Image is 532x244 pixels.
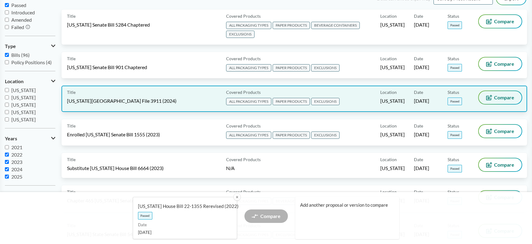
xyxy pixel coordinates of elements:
[380,131,405,138] span: [US_STATE]
[448,165,462,172] span: Passed
[448,131,462,139] span: Passed
[479,91,522,104] button: Compare
[380,13,397,19] span: Location
[11,52,30,58] span: Bills (96)
[448,21,462,29] span: Passed
[311,22,360,29] span: BEVERAGE CONTAINERS
[414,55,423,62] span: Date
[273,64,310,72] span: PAPER PRODUCTS
[67,156,76,163] span: Title
[138,229,227,235] span: [DATE]
[226,13,261,19] span: Covered Products
[11,59,52,65] span: Policy Positions (4)
[67,13,76,19] span: Title
[273,98,310,105] span: PAPER PRODUCTS
[5,167,9,171] input: 2024
[226,31,255,38] span: EXCLUSIONS
[494,19,514,24] span: Compare
[226,189,261,195] span: Covered Products
[67,21,150,28] span: [US_STATE] Senate Bill 5284 Chaptered
[479,57,522,70] button: Compare
[479,125,522,138] button: Compare
[311,64,340,72] span: EXCLUSIONS
[380,98,405,104] span: [US_STATE]
[5,88,9,92] input: [US_STATE]
[414,98,429,104] span: [DATE]
[380,156,397,163] span: Location
[138,203,227,209] span: [US_STATE] House Bill 22-1355 Rerevised (2022)
[138,222,227,228] span: Date
[414,189,423,195] span: Date
[380,165,405,172] span: [US_STATE]
[380,64,405,71] span: [US_STATE]
[11,17,32,23] span: Amended
[448,156,459,163] span: Status
[67,189,76,195] span: Title
[5,103,9,107] input: [US_STATE]
[5,153,9,157] input: 2022
[311,98,340,105] span: EXCLUSIONS
[5,43,16,49] span: Type
[11,166,22,172] span: 2024
[226,98,271,105] span: ALL PACKAGING TYPES
[5,18,9,22] input: Amended
[5,145,9,149] input: 2021
[479,15,522,28] button: Compare
[67,131,160,138] span: Enrolled [US_STATE] Senate Bill 1555 (2023)
[380,89,397,95] span: Location
[5,110,9,114] input: [US_STATE]
[5,10,9,14] input: Introduced
[448,13,459,19] span: Status
[67,123,76,129] span: Title
[448,123,459,129] span: Status
[11,116,36,122] span: [US_STATE]
[11,174,22,179] span: 2025
[226,89,261,95] span: Covered Products
[11,9,35,15] span: Introduced
[5,25,9,29] input: Failed
[226,123,261,129] span: Covered Products
[414,165,429,172] span: [DATE]
[273,131,310,139] span: PAPER PRODUCTS
[226,156,261,163] span: Covered Products
[11,109,36,115] span: [US_STATE]
[11,87,36,93] span: [US_STATE]
[273,22,310,29] span: PAPER PRODUCTS
[67,98,177,104] span: [US_STATE][GEOGRAPHIC_DATA] File 3911 (2024)
[5,60,9,64] input: Policy Positions (4)
[380,21,405,28] span: [US_STATE]
[380,123,397,129] span: Location
[11,24,24,30] span: Failed
[414,89,423,95] span: Date
[300,202,390,208] span: Add another proposal or version to compare
[311,131,340,139] span: EXCLUSIONS
[479,158,522,171] button: Compare
[494,95,514,100] span: Compare
[233,193,241,201] button: ✕
[11,152,22,157] span: 2022
[414,64,429,71] span: [DATE]
[138,212,152,220] span: Passed
[5,160,9,164] input: 2023
[5,133,55,144] button: Years
[226,165,235,171] span: N/A
[414,156,423,163] span: Date
[5,41,55,51] button: Type
[494,129,514,134] span: Compare
[479,191,522,204] button: Compare
[448,98,462,105] span: Passed
[5,53,9,57] input: Bills (96)
[226,55,261,62] span: Covered Products
[448,64,462,72] span: Passed
[5,76,55,87] button: Location
[414,13,423,19] span: Date
[11,94,36,100] span: [US_STATE]
[414,131,429,138] span: [DATE]
[11,159,22,165] span: 2023
[5,175,9,179] input: 2025
[226,22,271,29] span: ALL PACKAGING TYPES
[226,131,271,139] span: ALL PACKAGING TYPES
[494,61,514,66] span: Compare
[448,189,459,195] span: Status
[380,189,397,195] span: Location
